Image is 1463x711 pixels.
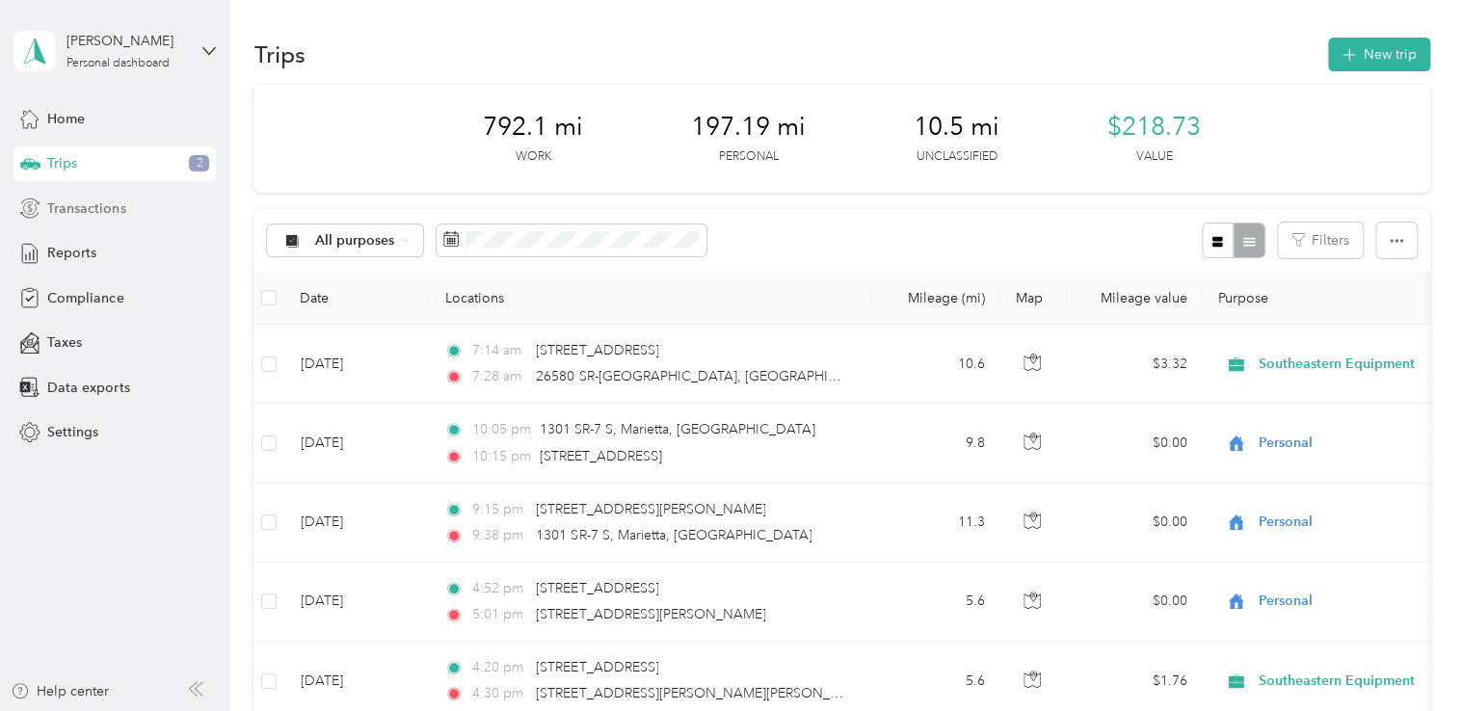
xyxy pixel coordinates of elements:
th: Mileage value [1067,272,1202,325]
span: Personal [1259,591,1435,612]
iframe: Everlance-gr Chat Button Frame [1355,603,1463,711]
span: Home [47,109,85,129]
td: [DATE] [284,484,429,563]
span: Transactions [47,198,125,219]
span: 10.5 mi [914,112,999,143]
span: 10:05 pm [472,419,531,440]
span: Personal [1259,433,1435,454]
td: $0.00 [1067,404,1202,483]
span: [STREET_ADDRESS][PERSON_NAME] [536,606,765,622]
p: Unclassified [916,148,997,166]
th: Map [999,272,1067,325]
th: Mileage (mi) [872,272,999,325]
span: 1301 SR-7 S, Marietta, [GEOGRAPHIC_DATA] [536,527,811,543]
td: 11.3 [872,484,999,563]
th: Date [284,272,429,325]
span: Southeastern Equipment [1259,354,1435,375]
span: Compliance [47,288,123,308]
span: 4:30 pm [472,683,527,704]
span: 2 [189,155,209,172]
span: Settings [47,422,98,442]
span: [STREET_ADDRESS][PERSON_NAME][PERSON_NAME] [536,685,872,701]
button: New trip [1328,38,1430,71]
span: 7:14 am [472,340,527,361]
td: 5.6 [872,563,999,642]
span: 5:01 pm [472,604,527,625]
span: 26580 SR-[GEOGRAPHIC_DATA], [GEOGRAPHIC_DATA] [536,368,883,384]
span: 9:38 pm [472,525,527,546]
span: [STREET_ADDRESS] [540,448,662,464]
button: Filters [1278,223,1363,258]
span: 1301 SR-7 S, Marietta, [GEOGRAPHIC_DATA] [540,421,815,437]
td: [DATE] [284,325,429,404]
button: Help center [11,681,109,701]
th: Locations [429,272,872,325]
span: 792.1 mi [483,112,583,143]
span: [STREET_ADDRESS][PERSON_NAME] [536,501,765,517]
h1: Trips [253,44,305,65]
div: Personal dashboard [66,58,170,69]
td: $0.00 [1067,484,1202,563]
td: 9.8 [872,404,999,483]
td: $3.32 [1067,325,1202,404]
span: Personal [1259,512,1435,533]
span: Data exports [47,378,129,398]
p: Work [515,148,550,166]
span: All purposes [315,234,395,248]
span: [STREET_ADDRESS] [536,342,658,358]
p: Value [1135,148,1172,166]
span: 9:15 pm [472,499,527,520]
span: Reports [47,243,96,263]
td: 10.6 [872,325,999,404]
td: $0.00 [1067,563,1202,642]
span: [STREET_ADDRESS] [536,580,658,596]
span: Trips [47,153,77,173]
span: 4:52 pm [472,578,527,599]
span: [STREET_ADDRESS] [536,659,658,675]
td: [DATE] [284,563,429,642]
td: [DATE] [284,404,429,483]
span: $218.73 [1107,112,1201,143]
p: Personal [718,148,778,166]
span: 4:20 pm [472,657,527,678]
span: Taxes [47,332,82,353]
span: Southeastern Equipment [1259,671,1435,692]
div: [PERSON_NAME] [66,31,187,51]
span: 10:15 pm [472,446,531,467]
span: 197.19 mi [691,112,806,143]
span: 7:28 am [472,366,527,387]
